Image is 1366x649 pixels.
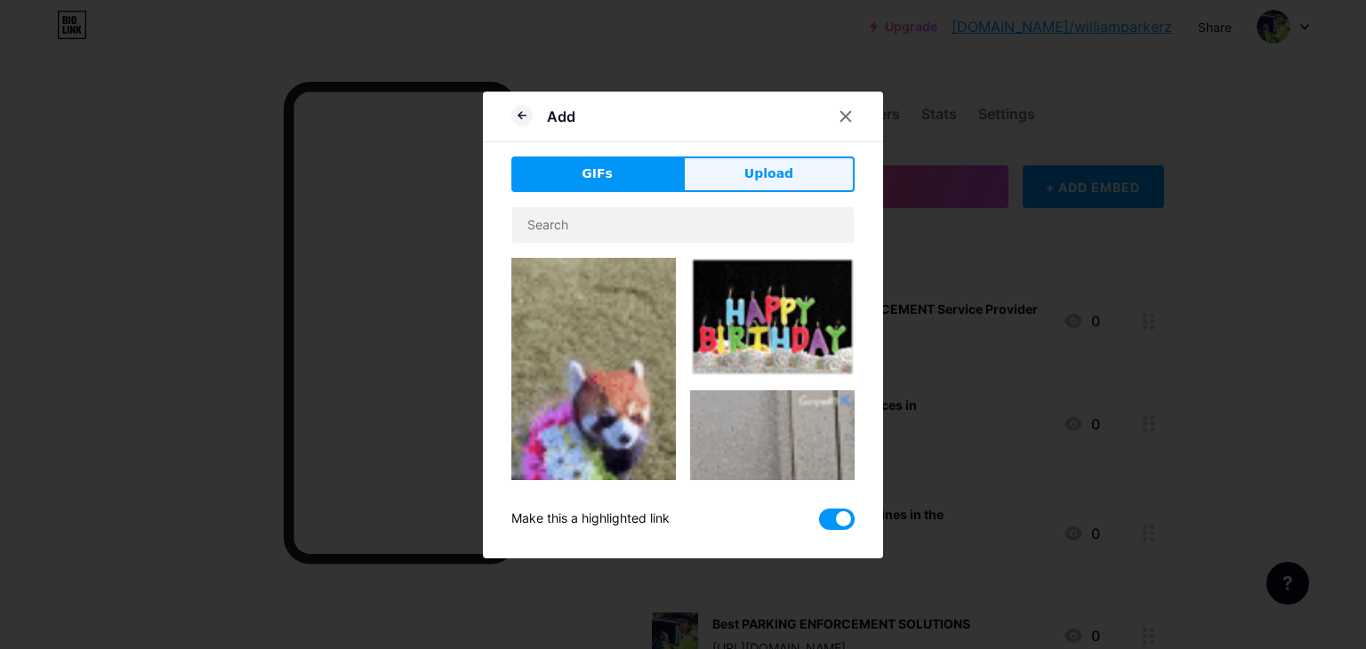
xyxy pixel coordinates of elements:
div: Make this a highlighted link [511,509,670,530]
span: Upload [744,164,793,183]
input: Search [512,207,854,243]
img: Gihpy [690,258,855,376]
span: GIFs [582,164,613,183]
img: Gihpy [511,258,676,551]
img: Gihpy [690,390,855,632]
button: Upload [683,156,855,192]
div: Add [547,106,575,127]
button: GIFs [511,156,683,192]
